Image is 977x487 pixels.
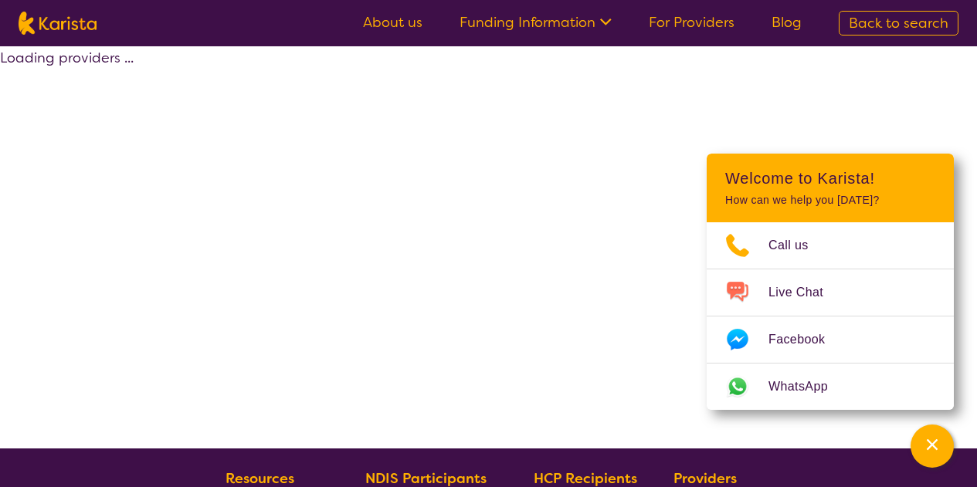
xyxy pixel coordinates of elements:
[768,375,846,398] span: WhatsApp
[768,281,842,304] span: Live Chat
[460,13,612,32] a: Funding Information
[772,13,802,32] a: Blog
[707,364,954,410] a: Web link opens in a new tab.
[363,13,422,32] a: About us
[911,424,954,468] button: Channel Menu
[725,169,935,188] h2: Welcome to Karista!
[849,14,948,32] span: Back to search
[839,11,958,36] a: Back to search
[768,328,843,351] span: Facebook
[768,234,827,257] span: Call us
[19,12,97,35] img: Karista logo
[707,154,954,410] div: Channel Menu
[725,194,935,207] p: How can we help you [DATE]?
[707,222,954,410] ul: Choose channel
[649,13,734,32] a: For Providers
